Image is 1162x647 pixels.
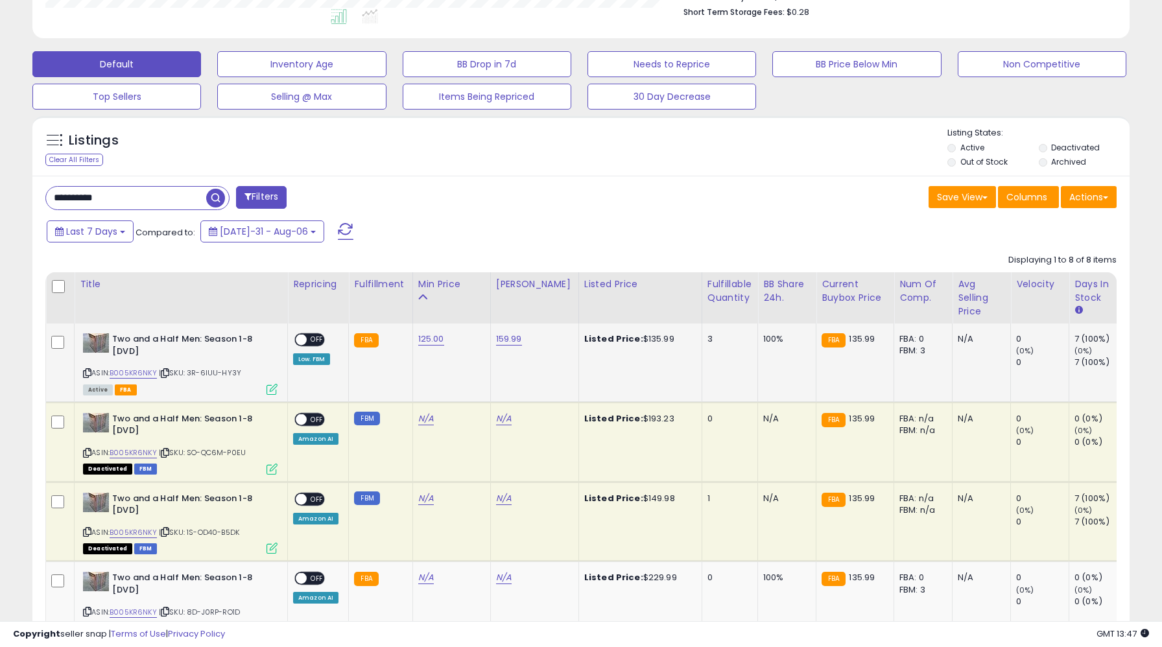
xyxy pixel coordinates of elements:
label: Active [960,142,984,153]
small: FBA [822,572,846,586]
a: B005KR6NKY [110,607,157,618]
div: 0 [1016,572,1069,583]
span: FBA [115,384,137,395]
button: Inventory Age [217,51,386,77]
div: Days In Stock [1074,277,1122,305]
button: Save View [929,186,996,208]
label: Out of Stock [960,156,1008,167]
div: Amazon AI [293,513,338,524]
span: | SKU: 3R-6IUU-HY3Y [159,368,241,378]
div: 100% [763,572,806,583]
small: FBM [354,412,379,425]
a: Terms of Use [111,628,166,640]
a: 159.99 [496,333,522,346]
img: 51RdEQlJ9xL._SL40_.jpg [83,413,109,432]
div: Min Price [418,277,485,291]
div: Amazon AI [293,592,338,604]
button: Default [32,51,201,77]
div: $229.99 [584,572,692,583]
div: Fulfillment [354,277,407,291]
small: (0%) [1016,585,1034,595]
span: Columns [1006,191,1047,204]
div: 7 (100%) [1074,516,1127,528]
div: 0 [707,413,748,425]
b: Listed Price: [584,333,643,345]
div: N/A [763,493,806,504]
button: Last 7 Days [47,220,134,242]
b: Two and a Half Men: Season 1-8 [DVD] [112,572,270,599]
div: FBM: n/a [899,425,942,436]
div: FBM: 3 [899,345,942,357]
div: BB Share 24h. [763,277,811,305]
label: Deactivated [1051,142,1100,153]
small: FBA [822,493,846,507]
div: Velocity [1016,277,1063,291]
a: B005KR6NKY [110,368,157,379]
div: $193.23 [584,413,692,425]
small: (0%) [1074,346,1093,356]
span: Last 7 Days [66,225,117,238]
div: ASIN: [83,493,278,553]
span: OFF [307,573,327,584]
div: 0 [707,572,748,583]
span: | SKU: 1S-OD40-B5DK [159,527,239,537]
div: 0 (0%) [1074,572,1127,583]
a: Privacy Policy [168,628,225,640]
div: ASIN: [83,413,278,473]
h5: Listings [69,132,119,150]
div: N/A [958,333,1001,345]
small: (0%) [1074,505,1093,515]
div: Current Buybox Price [822,277,888,305]
img: 51RdEQlJ9xL._SL40_.jpg [83,493,109,512]
div: N/A [958,572,1001,583]
span: $0.28 [787,6,809,18]
a: N/A [496,412,512,425]
a: N/A [496,571,512,584]
div: $149.98 [584,493,692,504]
div: Amazon AI [293,433,338,445]
div: $135.99 [584,333,692,345]
strong: Copyright [13,628,60,640]
small: FBM [354,491,379,505]
div: 0 [1016,333,1069,345]
div: seller snap | | [13,628,225,641]
div: 3 [707,333,748,345]
div: 0 [1016,436,1069,448]
span: OFF [307,414,327,425]
div: 7 (100%) [1074,493,1127,504]
a: B005KR6NKY [110,447,157,458]
span: [DATE]-31 - Aug-06 [220,225,308,238]
span: 2025-08-14 13:47 GMT [1097,628,1149,640]
div: 0 [1016,493,1069,504]
button: Needs to Reprice [587,51,756,77]
div: 0 [1016,596,1069,607]
div: 7 (100%) [1074,333,1127,345]
div: FBM: n/a [899,504,942,516]
span: 135.99 [849,412,875,425]
b: Listed Price: [584,412,643,425]
button: Non Competitive [958,51,1126,77]
div: FBM: 3 [899,584,942,596]
small: (0%) [1016,425,1034,436]
div: FBA: n/a [899,493,942,504]
div: Displaying 1 to 8 of 8 items [1008,254,1117,266]
small: Days In Stock. [1074,305,1082,316]
span: Compared to: [136,226,195,239]
div: N/A [763,413,806,425]
span: FBM [134,464,158,475]
div: 0 [1016,413,1069,425]
button: Selling @ Max [217,84,386,110]
div: 0 (0%) [1074,436,1127,448]
div: FBA: n/a [899,413,942,425]
small: FBA [822,333,846,347]
div: 0 [1016,516,1069,528]
div: ASIN: [83,333,278,394]
span: OFF [307,335,327,346]
b: Two and a Half Men: Season 1-8 [DVD] [112,493,270,520]
div: Title [80,277,282,291]
span: 135.99 [849,333,875,345]
a: N/A [418,492,434,505]
a: N/A [418,571,434,584]
a: 125.00 [418,333,444,346]
div: Fulfillable Quantity [707,277,752,305]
